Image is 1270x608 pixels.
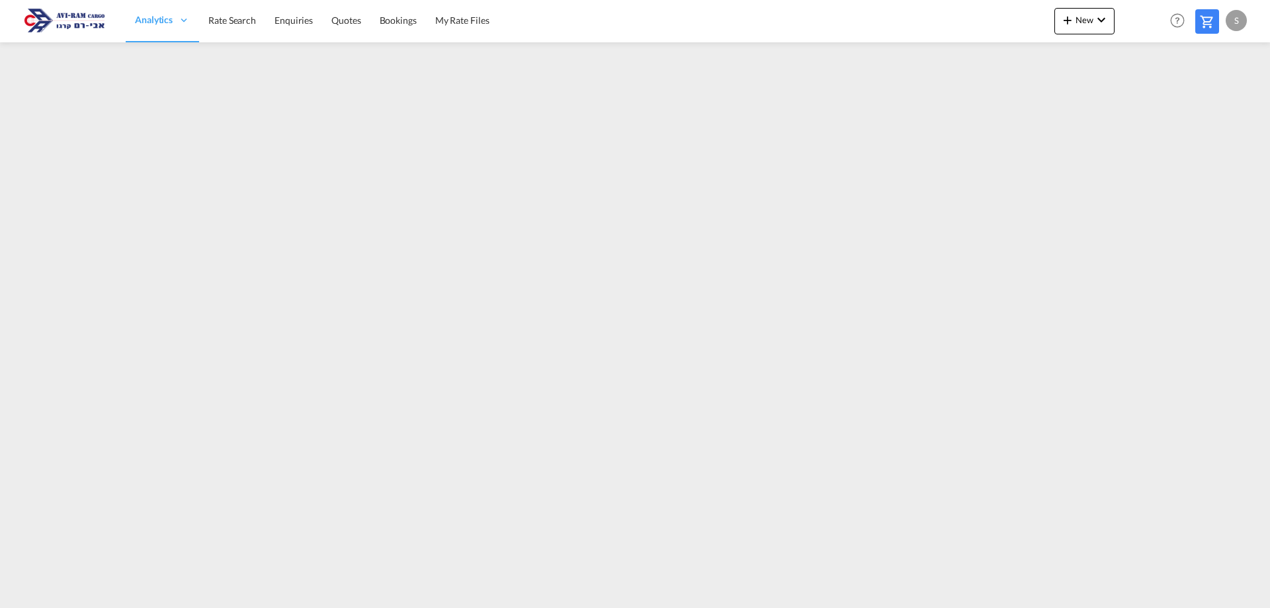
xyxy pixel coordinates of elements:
[135,13,173,26] span: Analytics
[1060,12,1076,28] md-icon: icon-plus 400-fg
[275,15,313,26] span: Enquiries
[1166,9,1189,32] span: Help
[1226,10,1247,31] div: S
[1166,9,1195,33] div: Help
[380,15,417,26] span: Bookings
[1060,15,1109,25] span: New
[208,15,256,26] span: Rate Search
[331,15,360,26] span: Quotes
[20,6,109,36] img: 166978e0a5f911edb4280f3c7a976193.png
[1054,8,1115,34] button: icon-plus 400-fgNewicon-chevron-down
[1093,12,1109,28] md-icon: icon-chevron-down
[435,15,489,26] span: My Rate Files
